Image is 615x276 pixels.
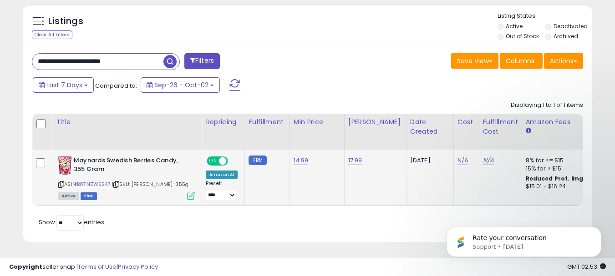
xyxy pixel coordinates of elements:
span: Show: entries [39,218,104,226]
span: OFF [227,157,241,165]
button: Actions [544,53,583,69]
a: Terms of Use [78,262,117,271]
small: FBM [249,156,266,165]
button: Filters [184,53,220,69]
label: Out of Stock [506,32,539,40]
img: 51xbHfhJYgL._SL40_.jpg [58,156,71,175]
div: 15% for > $15 [526,165,601,173]
div: Amazon Fees [526,117,605,127]
label: Active [506,22,523,30]
div: [PERSON_NAME] [348,117,402,127]
a: B07NZW5247 [77,181,111,188]
span: ON [208,157,219,165]
span: FBM [81,192,97,200]
b: Maynards Swedish Berries Candy, 355 Gram [74,156,184,176]
a: 14.99 [294,156,309,165]
div: ASIN: [58,156,195,199]
span: Compared to: [95,81,137,90]
div: seller snap | | [9,263,158,271]
span: Sep-26 - Oct-02 [154,80,208,90]
iframe: Intercom notifications message [433,208,615,271]
small: Amazon Fees. [526,127,531,135]
div: Amazon AI [206,171,238,179]
button: Columns [500,53,543,69]
a: 17.99 [348,156,362,165]
p: Listing States: [498,12,592,20]
b: Reduced Prof. Rng. [526,175,585,182]
div: Clear All Filters [32,30,72,39]
span: Last 7 Days [46,80,82,90]
div: $15.01 - $16.24 [526,183,601,191]
a: N/A [483,156,494,165]
button: Sep-26 - Oct-02 [141,77,220,93]
label: Archived [554,32,578,40]
h5: Listings [48,15,83,28]
a: Privacy Policy [118,262,158,271]
a: N/A [457,156,468,165]
div: 8% for <= $15 [526,156,601,165]
div: Preset: [206,181,238,201]
strong: Copyright [9,262,42,271]
button: Save View [451,53,498,69]
div: Min Price [294,117,341,127]
div: [DATE] [410,156,447,165]
div: Fulfillment [249,117,285,127]
span: Columns [506,56,534,65]
label: Deactivated [554,22,588,30]
span: All listings currently available for purchase on Amazon [58,192,79,200]
div: Date Created [410,117,450,136]
span: | SKU: [PERSON_NAME]-355g [112,181,188,188]
div: Cost [457,117,475,127]
div: Displaying 1 to 1 of 1 items [511,101,583,110]
div: Fulfillment Cost [483,117,518,136]
div: Repricing [206,117,241,127]
button: Last 7 Days [33,77,94,93]
div: Title [56,117,198,127]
